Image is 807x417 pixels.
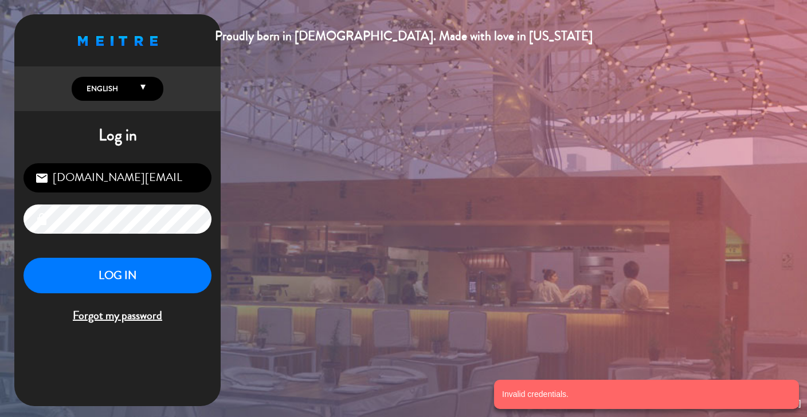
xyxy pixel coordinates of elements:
[14,126,221,145] h1: Log in
[494,380,799,409] notyf-toast: Invalid credentials.
[23,258,211,294] button: LOG IN
[35,171,49,185] i: email
[23,163,211,192] input: Email
[23,306,211,325] span: Forgot my password
[35,213,49,226] i: lock
[84,83,118,95] span: English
